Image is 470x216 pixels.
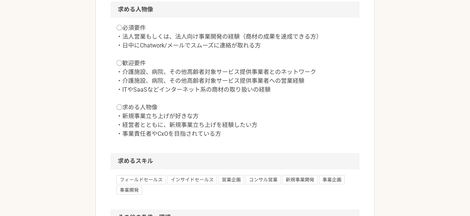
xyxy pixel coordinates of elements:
span: コンサル営業 [246,175,281,184]
span: 事業企画 [319,175,345,184]
span: 事業開発 [116,186,142,195]
h2: 求める人物像 [111,1,359,18]
p: ◯必須要件 ・法人営業もしくは、法人向け事業開発の経験（商材の成果を達成できる方） ・日中にChatwork/メールでスムーズに連絡が取れる方 ◯歓迎要件 ・介護施設、病院、その他高齢者対象サー... [116,24,354,138]
span: 営業企画 [218,175,244,184]
span: インサイドセールス [167,175,217,184]
h2: 求めるスキル [111,153,359,169]
span: 新規事業開発 [282,175,318,184]
span: フィールドセールス [116,175,166,184]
